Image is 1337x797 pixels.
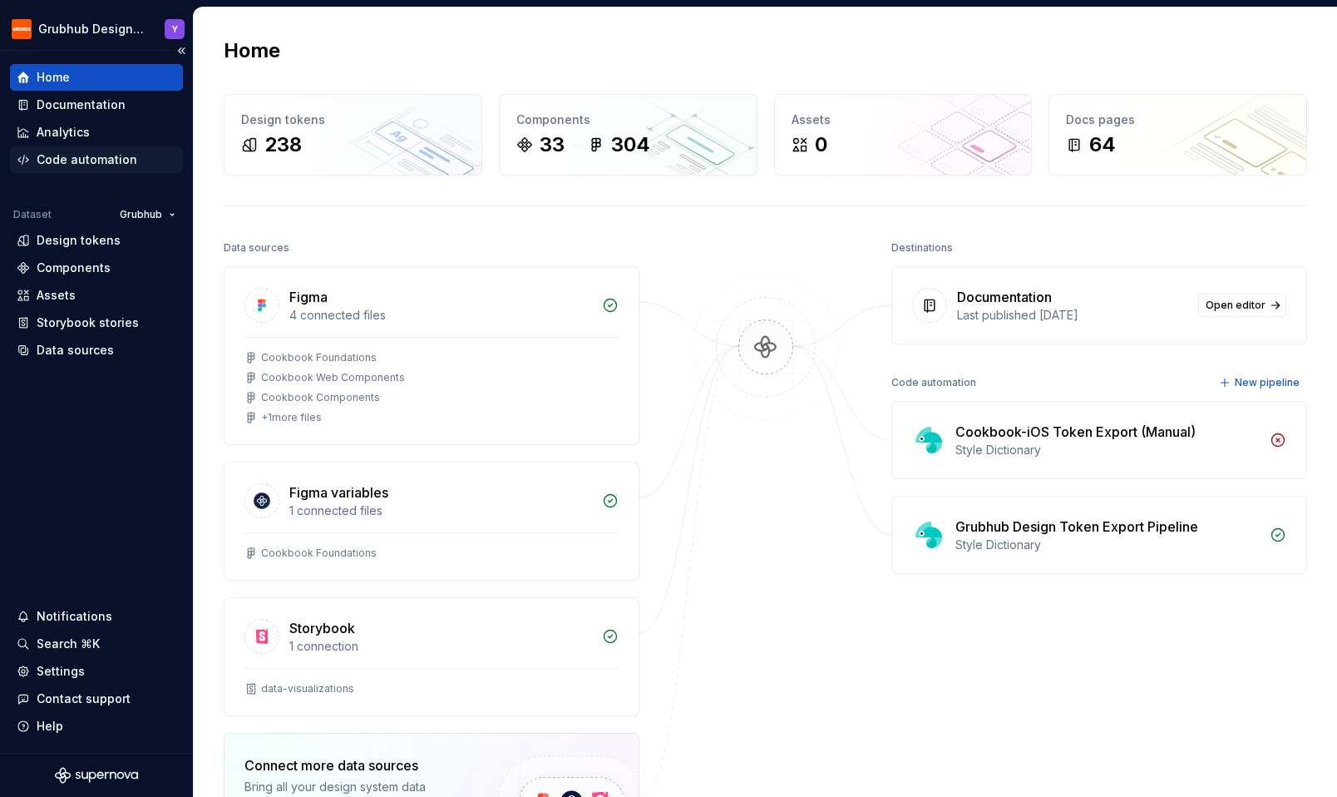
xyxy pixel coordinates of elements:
[3,11,190,47] button: Grubhub Design SystemY
[261,371,405,384] div: Cookbook Web Components
[10,631,183,657] button: Search ⌘K
[955,537,1260,553] div: Style Dictionary
[1066,111,1290,128] div: Docs pages
[289,638,592,655] div: 1 connection
[38,21,145,37] div: Grubhub Design System
[55,767,138,784] svg: Supernova Logo
[792,111,1015,128] div: Assets
[1214,371,1307,394] button: New pipeline
[10,282,183,309] a: Assets
[10,255,183,281] a: Components
[261,411,322,424] div: + 1 more files
[10,146,183,173] a: Code automation
[10,603,183,630] button: Notifications
[957,307,1188,324] div: Last published [DATE]
[37,151,137,168] div: Code automation
[224,597,639,716] a: Storybook1 connectiondata-visualizations
[37,287,76,304] div: Assets
[1089,131,1116,158] div: 64
[289,287,328,307] div: Figma
[37,232,121,249] div: Design tokens
[10,92,183,118] a: Documentation
[10,713,183,740] button: Help
[37,718,63,735] div: Help
[37,663,85,680] div: Settings
[289,502,592,519] div: 1 connected files
[1235,376,1300,389] span: New pipeline
[10,686,183,712] button: Contact support
[13,208,52,221] div: Dataset
[10,227,183,254] a: Design tokens
[261,351,377,364] div: Cookbook Foundations
[264,131,302,158] div: 238
[120,208,162,221] span: Grubhub
[37,636,100,652] div: Search ⌘K
[37,314,139,331] div: Storybook stories
[37,691,131,707] div: Contact support
[224,94,482,176] a: Design tokens238
[289,483,388,502] div: Figma variables
[37,260,111,276] div: Components
[241,111,465,128] div: Design tokens
[224,266,639,445] a: Figma4 connected filesCookbook FoundationsCookbook Web ComponentsCookbook Components+1more files
[289,307,592,324] div: 4 connected files
[516,111,740,128] div: Components
[37,97,126,113] div: Documentation
[499,94,757,176] a: Components33304
[37,124,90,141] div: Analytics
[10,658,183,685] a: Settings
[611,131,650,158] div: 304
[261,547,377,560] div: Cookbook Foundations
[289,618,355,638] div: Storybook
[1206,299,1265,312] span: Open editor
[224,37,280,64] h2: Home
[774,94,1033,176] a: Assets0
[955,442,1260,458] div: Style Dictionary
[261,682,354,696] div: data-visualizations
[10,119,183,146] a: Analytics
[224,236,289,260] div: Data sources
[10,64,183,91] a: Home
[10,309,183,336] a: Storybook stories
[224,462,639,581] a: Figma variables1 connected filesCookbook Foundations
[1198,294,1286,317] a: Open editor
[891,236,953,260] div: Destinations
[10,337,183,364] a: Data sources
[170,39,193,62] button: Collapse sidebar
[1048,94,1307,176] a: Docs pages64
[172,22,178,36] div: Y
[244,755,469,775] div: Connect more data sources
[112,203,183,226] button: Grubhub
[891,371,976,394] div: Code automation
[955,422,1196,442] div: Cookbook-iOS Token Export (Manual)
[12,19,32,39] img: 4e8d6f31-f5cf-47b4-89aa-e4dec1dc0822.png
[37,342,114,359] div: Data sources
[815,131,827,158] div: 0
[955,517,1198,537] div: Grubhub Design Token Export Pipeline
[540,131,565,158] div: 33
[957,287,1052,307] div: Documentation
[261,391,380,404] div: Cookbook Components
[37,69,70,86] div: Home
[37,608,112,625] div: Notifications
